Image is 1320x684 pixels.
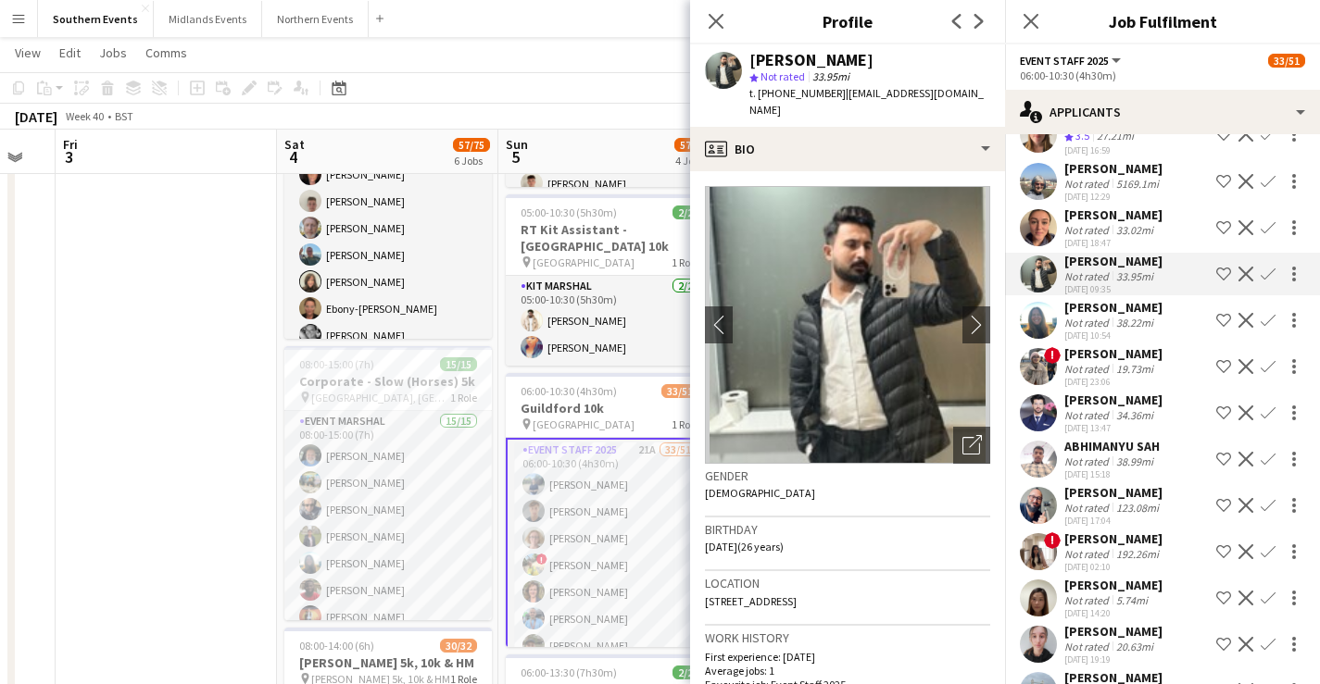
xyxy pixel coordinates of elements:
button: Event Staff 2025 [1020,54,1124,68]
span: t. [PHONE_NUMBER] [749,86,846,100]
span: [STREET_ADDRESS] [705,594,797,608]
h3: [PERSON_NAME] 5k, 10k & HM [284,654,492,671]
img: Crew avatar or photo [705,186,990,464]
span: ! [536,553,547,565]
div: [PERSON_NAME] [1064,206,1163,223]
span: 30/32 [440,639,477,653]
span: Comms [145,44,187,61]
span: [GEOGRAPHIC_DATA] [533,417,635,431]
span: ! [1044,532,1061,549]
a: Edit [52,41,88,65]
button: Midlands Events [154,1,262,37]
div: [PERSON_NAME] [1064,345,1163,362]
div: Not rated [1064,593,1113,607]
div: [DATE] 12:29 [1064,191,1163,203]
div: Not rated [1064,177,1113,191]
div: [DATE] 23:06 [1064,376,1163,388]
div: ABHIMANYU SAH [1064,438,1160,454]
h3: Gender [705,467,990,484]
div: 4 Jobs [675,154,710,168]
span: 1 Role [450,391,477,404]
a: View [7,41,48,65]
div: 20.63mi [1113,640,1157,653]
div: [DATE] 10:54 [1064,330,1163,342]
div: [PERSON_NAME] [1064,530,1163,547]
div: [DATE] 13:47 [1064,422,1163,434]
div: Not rated [1064,454,1113,468]
app-job-card: 07:45-13:30 (5h45m)12/20[PERSON_NAME] + Run [PERSON_NAME][GEOGRAPHIC_DATA], [GEOGRAPHIC_DATA], [G... [284,65,492,339]
span: View [15,44,41,61]
p: First experience: [DATE] [705,650,990,664]
h3: Guildford 10k [506,400,713,417]
h3: Corporate - Slow (Horses) 5k [284,373,492,390]
span: 4 [282,146,305,168]
span: 57/75 [674,138,711,152]
div: [PERSON_NAME] [1064,623,1163,640]
div: [DATE] 15:18 [1064,468,1160,480]
span: 05:00-10:30 (5h30m) [521,205,617,219]
div: 34.36mi [1113,408,1157,422]
div: 19.73mi [1113,362,1157,376]
div: [DATE] 17:04 [1064,515,1163,527]
span: 08:00-15:00 (7h) [299,357,374,371]
span: Week 40 [61,109,107,123]
div: [DATE] 14:20 [1064,607,1163,619]
div: Not rated [1064,408,1113,422]
span: 3 [60,146,78,168]
div: [DATE] 19:19 [1064,653,1163,665]
span: Sat [284,136,305,153]
span: 2/2 [673,665,698,679]
span: 1 Role [672,417,698,431]
div: 33.95mi [1113,269,1157,283]
a: Comms [138,41,195,65]
div: [PERSON_NAME] [1064,484,1163,501]
div: [DATE] 16:59 [1064,144,1163,156]
div: [DATE] [15,107,57,126]
button: Northern Events [262,1,369,37]
div: Not rated [1064,316,1113,330]
div: Not rated [1064,223,1113,237]
button: Southern Events [38,1,154,37]
span: [DEMOGRAPHIC_DATA] [705,486,815,500]
span: | [EMAIL_ADDRESS][DOMAIN_NAME] [749,86,984,117]
div: BST [115,109,133,123]
div: Applicants [1005,90,1320,134]
div: Not rated [1064,362,1113,376]
app-job-card: 06:00-10:30 (4h30m)33/51Guildford 10k [GEOGRAPHIC_DATA]1 RoleEvent Staff 202521A33/5106:00-10:30 ... [506,373,713,647]
span: Jobs [99,44,127,61]
div: [PERSON_NAME] [1064,253,1163,269]
span: Edit [59,44,81,61]
h3: Location [705,575,990,591]
span: 2/2 [673,205,698,219]
span: [GEOGRAPHIC_DATA] [533,255,635,269]
div: 38.99mi [1113,454,1157,468]
div: Not rated [1064,269,1113,283]
div: [PERSON_NAME] [1064,577,1163,593]
span: 5 [503,146,528,168]
h3: Birthday [705,521,990,538]
app-job-card: 05:00-10:30 (5h30m)2/2RT Kit Assistant - [GEOGRAPHIC_DATA] 10k [GEOGRAPHIC_DATA]1 RoleKit Marshal... [506,194,713,366]
div: Not rated [1064,547,1113,561]
div: 123.08mi [1113,501,1163,515]
span: 1 Role [672,255,698,269]
div: Bio [690,127,1005,171]
div: [DATE] 09:35 [1064,283,1163,295]
h3: Work history [705,629,990,646]
div: Open photos pop-in [953,427,990,464]
a: Jobs [92,41,134,65]
div: 38.22mi [1113,316,1157,330]
div: [PERSON_NAME] [1064,160,1163,177]
span: [GEOGRAPHIC_DATA], [GEOGRAPHIC_DATA] [311,391,450,404]
span: Not rated [761,69,805,83]
span: Event Staff 2025 [1020,54,1109,68]
div: Not rated [1064,501,1113,515]
span: 3.5 [1075,129,1089,143]
span: 15/15 [440,357,477,371]
div: [PERSON_NAME] [1064,299,1163,316]
app-card-role: Kit Marshal2/205:00-10:30 (5h30m)[PERSON_NAME][PERSON_NAME] [506,276,713,366]
div: 6 Jobs [454,154,489,168]
div: Not rated [1064,640,1113,653]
